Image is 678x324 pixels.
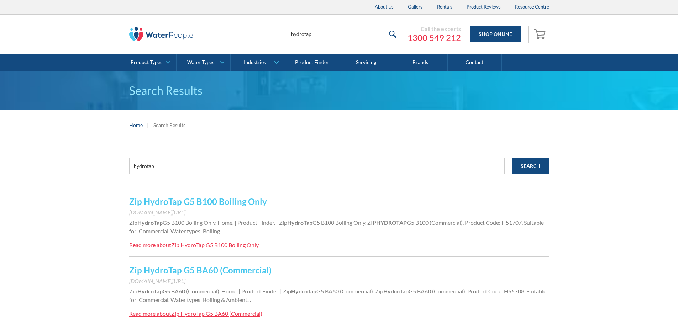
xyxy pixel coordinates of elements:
[408,25,461,32] div: Call the experts
[129,158,505,174] input: e.g. chilled water cooler
[393,54,447,71] a: Brands
[339,54,393,71] a: Servicing
[129,277,549,285] div: [DOMAIN_NAME][URL]
[129,27,193,41] img: The Water People
[316,288,383,294] span: G5 BA60 (Commercial). Zip
[129,208,549,217] div: [DOMAIN_NAME][URL]
[146,121,150,129] div: |
[291,288,316,294] strong: HydroTap
[137,288,163,294] strong: HydroTap
[532,26,549,43] a: Open cart
[129,241,259,249] a: Read more aboutZip HydroTap G5 B100 Boiling Only
[187,59,214,65] div: Water Types
[534,28,547,39] img: shopping cart
[376,219,407,226] strong: HYDROTAP
[244,59,266,65] div: Industries
[177,54,230,71] a: Water Types
[231,54,284,71] a: Industries
[129,310,171,317] div: Read more about
[122,54,176,71] a: Product Types
[287,26,400,42] input: Search products
[163,288,291,294] span: G5 BA60 (Commercial). Home. | Product Finder. | Zip
[285,54,339,71] a: Product Finder
[129,196,267,207] a: Zip HydroTap G5 B100 Boiling Only
[287,219,312,226] strong: HydroTap
[171,241,259,248] div: Zip HydroTap G5 B100 Boiling Only
[171,310,262,317] div: Zip HydroTap G5 BA60 (Commercial)
[312,219,376,226] span: G5 B100 Boiling Only. ZIP
[129,121,143,129] a: Home
[129,219,137,226] span: Zip
[221,228,225,234] span: …
[129,288,546,303] span: G5 BA60 (Commercial). Product Code: H55708. Suitable for: Commercial. Water types: Boiling & Ambi...
[129,219,544,234] span: G5 B100 (Commercial). Product Code: H51707. Suitable for: Commercial. Water types: Boiling.
[129,265,272,275] a: Zip HydroTap G5 BA60 (Commercial)
[129,288,137,294] span: Zip
[512,158,549,174] input: Search
[248,296,253,303] span: …
[408,32,461,43] a: 1300 549 212
[448,54,502,71] a: Contact
[383,288,409,294] strong: HydroTap
[153,121,185,129] div: Search Results
[137,219,163,226] strong: HydroTap
[129,82,549,99] h1: Search Results
[129,309,262,318] a: Read more aboutZip HydroTap G5 BA60 (Commercial)
[470,26,521,42] a: Shop Online
[129,241,171,248] div: Read more about
[163,219,287,226] span: G5 B100 Boiling Only. Home. | Product Finder. | Zip
[131,59,162,65] div: Product Types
